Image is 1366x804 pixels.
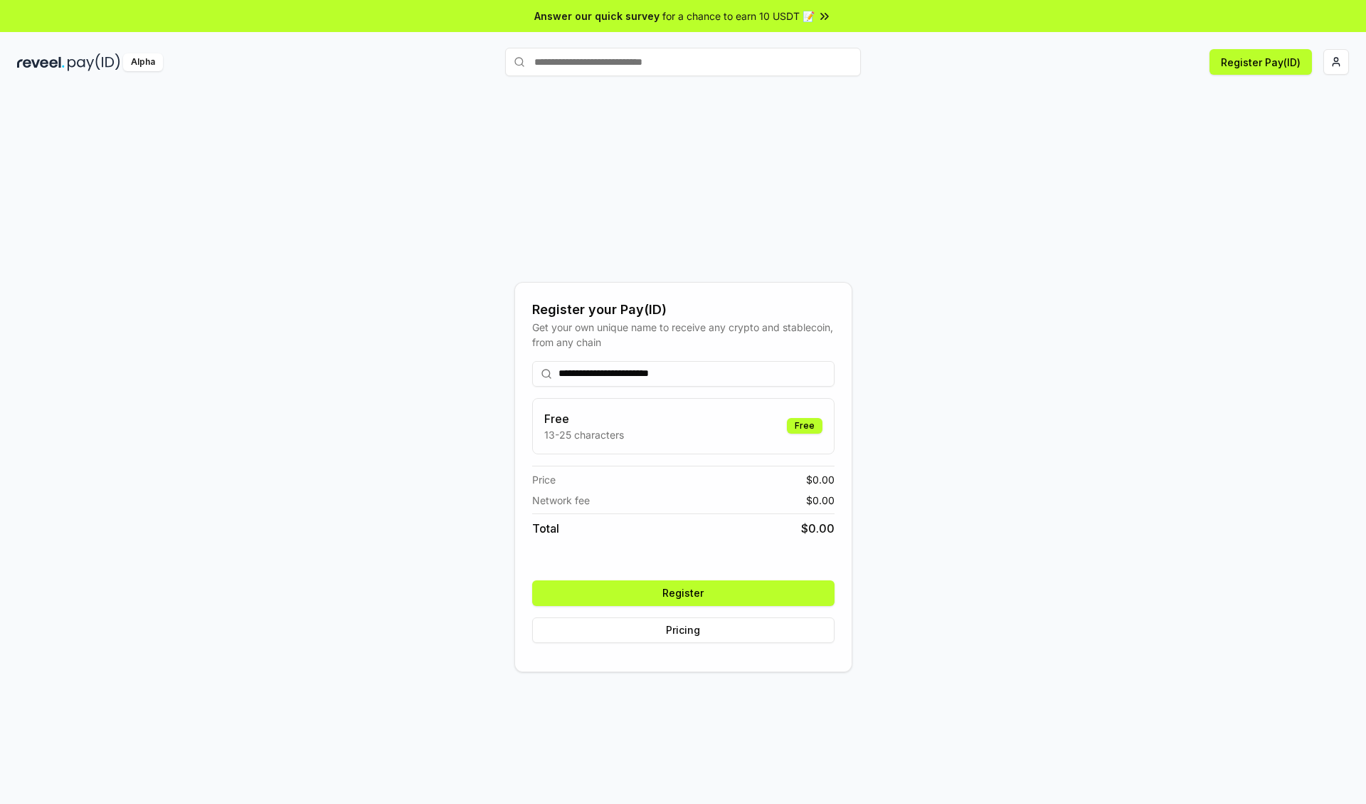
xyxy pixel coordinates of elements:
[806,493,835,508] span: $ 0.00
[123,53,163,71] div: Alpha
[532,617,835,643] button: Pricing
[544,410,624,427] h3: Free
[1209,49,1312,75] button: Register Pay(ID)
[532,320,835,350] div: Get your own unique name to receive any crypto and stablecoin, from any chain
[787,418,822,434] div: Free
[532,520,559,537] span: Total
[68,53,120,71] img: pay_id
[534,9,660,24] span: Answer our quick survey
[662,9,815,24] span: for a chance to earn 10 USDT 📝
[532,580,835,606] button: Register
[532,493,590,508] span: Network fee
[801,520,835,537] span: $ 0.00
[544,427,624,442] p: 13-25 characters
[17,53,65,71] img: reveel_dark
[532,472,556,487] span: Price
[806,472,835,487] span: $ 0.00
[532,300,835,320] div: Register your Pay(ID)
